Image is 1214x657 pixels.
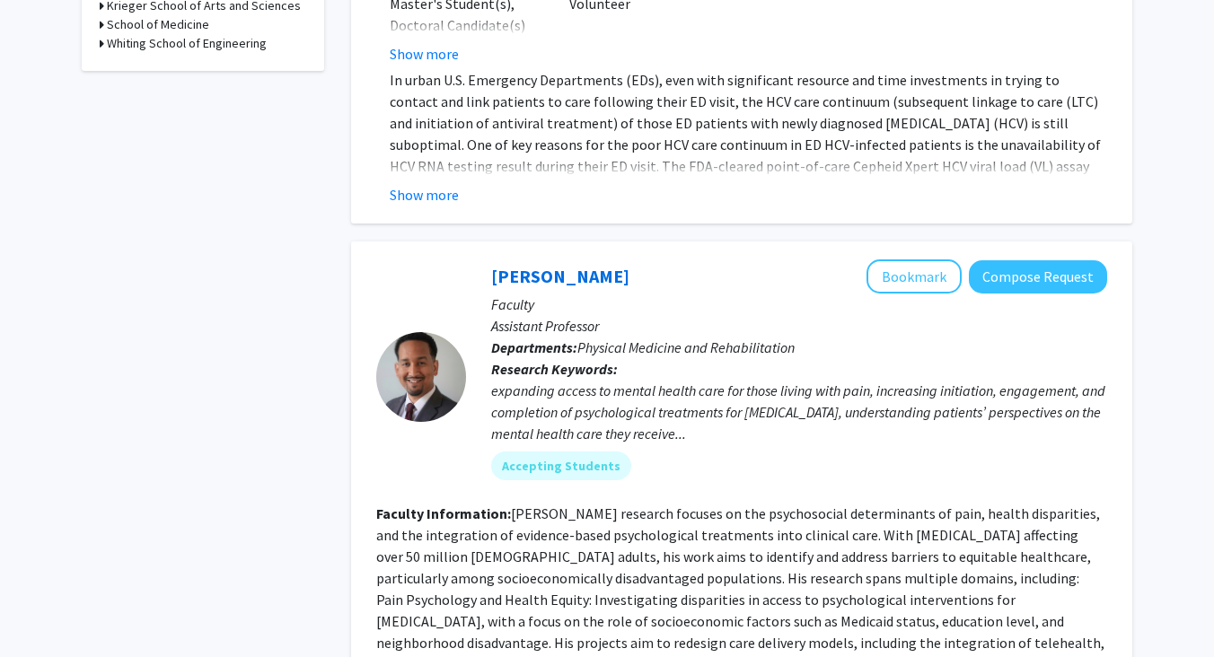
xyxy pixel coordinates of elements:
[376,504,511,522] b: Faculty Information:
[969,260,1107,293] button: Compose Request to Fenan Rassu
[491,265,629,287] a: [PERSON_NAME]
[491,360,618,378] b: Research Keywords:
[107,34,267,53] h3: Whiting School of Engineering
[390,184,459,206] button: Show more
[491,315,1107,337] p: Assistant Professor
[491,380,1107,444] div: expanding access to mental health care for those living with pain, increasing initiation, engagem...
[13,576,76,644] iframe: Chat
[491,451,631,480] mat-chip: Accepting Students
[867,259,962,293] button: Add Fenan Rassu to Bookmarks
[491,293,1107,315] p: Faculty
[491,338,577,356] b: Departments:
[577,338,795,356] span: Physical Medicine and Rehabilitation
[390,69,1107,220] p: In urban U.S. Emergency Departments (EDs), even with significant resource and time investments in...
[390,43,459,65] button: Show more
[107,15,209,34] h3: School of Medicine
